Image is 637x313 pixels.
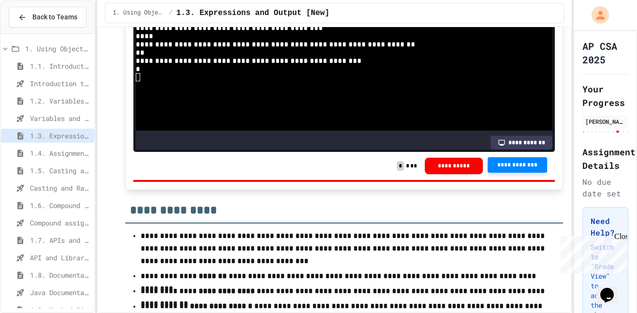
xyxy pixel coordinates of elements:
span: 1.1. Introduction to Algorithms, Programming, and Compilers [30,61,90,71]
div: Chat with us now!Close [4,4,67,61]
span: 1. Using Objects and Methods [25,44,90,54]
span: 1.6. Compound Assignment Operators [30,200,90,210]
span: Compound assignment operators - Quiz [30,218,90,228]
span: Java Documentation with Comments - Topic 1.8 [30,287,90,298]
span: Back to Teams [32,12,77,22]
h2: Assignment Details [582,145,628,172]
div: No due date set [582,176,628,199]
iframe: chat widget [596,274,627,303]
span: 1.7. APIs and Libraries [30,235,90,245]
span: Casting and Ranges of variables - Quiz [30,183,90,193]
span: / [169,9,172,17]
span: 1.3. Expressions and Output [New] [30,131,90,141]
h3: Need Help? [591,215,620,238]
span: 1.4. Assignment and Input [30,148,90,158]
span: Variables and Data Types - Quiz [30,113,90,123]
h1: AP CSA 2025 [582,39,628,66]
span: 1.8. Documentation with Comments and Preconditions [30,270,90,280]
span: 1.2. Variables and Data Types [30,96,90,106]
span: 1.5. Casting and Ranges of Values [30,165,90,176]
div: My Account [581,4,611,26]
div: [PERSON_NAME] [585,117,625,126]
span: Introduction to Algorithms, Programming, and Compilers [30,78,90,89]
h2: Your Progress [582,82,628,109]
span: 1. Using Objects and Methods [113,9,165,17]
span: API and Libraries - Topic 1.7 [30,253,90,263]
span: 1.3. Expressions and Output [New] [176,7,330,19]
iframe: chat widget [557,232,627,273]
button: Back to Teams [9,7,87,28]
